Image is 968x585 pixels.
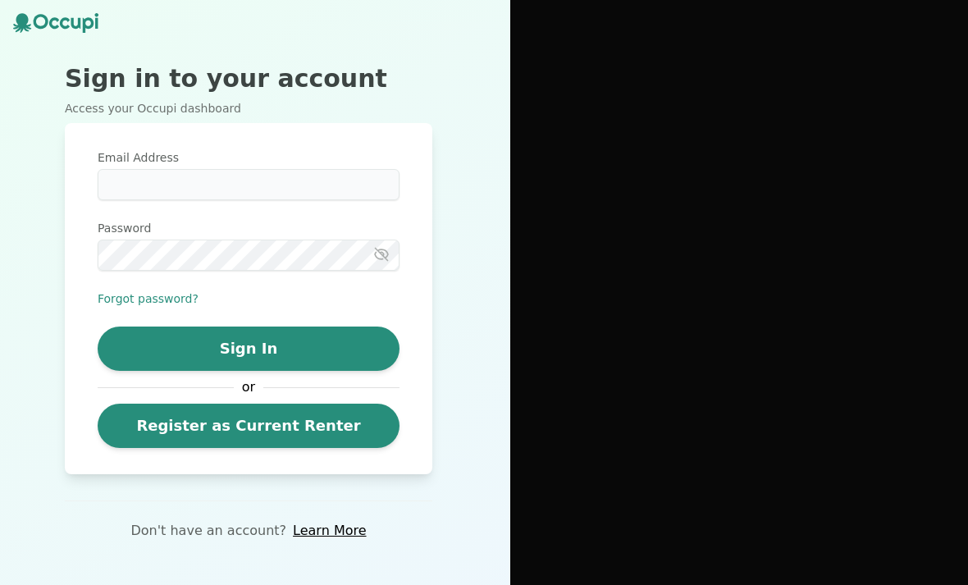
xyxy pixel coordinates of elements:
button: Forgot password? [98,290,199,307]
label: Email Address [98,149,400,166]
label: Password [98,220,400,236]
a: Register as Current Renter [98,404,400,448]
span: or [234,377,263,397]
button: Sign In [98,327,400,371]
h2: Sign in to your account [65,64,432,94]
p: Access your Occupi dashboard [65,100,432,117]
p: Don't have an account? [130,521,286,541]
a: Learn More [293,521,366,541]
